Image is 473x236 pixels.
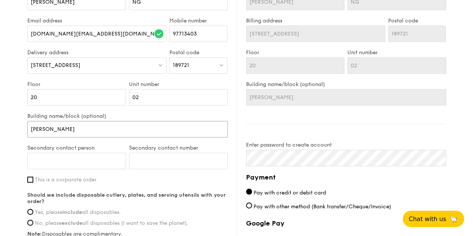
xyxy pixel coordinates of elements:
label: Floor [27,81,126,88]
label: Enter password to create account [246,142,446,148]
span: Pay with other method (Bank transfer/Cheque/Invoice) [254,203,391,209]
label: Floor [246,49,345,56]
button: Chat with us🦙 [403,211,464,227]
span: Chat with us [409,215,446,223]
span: Pay with credit or debit card [254,189,326,196]
label: Building name/block (optional) [246,81,446,88]
input: Pay with other method (Bank transfer/Cheque/Invoice) [246,202,252,208]
img: icon-success.f839ccf9.svg [154,29,163,38]
label: Delivery address [27,49,167,56]
span: No, please all disposables (I want to save the planet). [35,220,188,226]
span: 🦙 [449,215,458,223]
img: icon-dropdown.fa26e9f9.svg [158,62,163,68]
span: Yes, please all disposables. [35,209,121,215]
label: Postal code [388,18,446,24]
label: Unit number [347,49,446,56]
label: Postal code [169,49,227,56]
span: [STREET_ADDRESS] [31,62,80,68]
input: This is a corporate order [27,177,33,183]
label: Billing address [246,18,385,24]
strong: exclude [62,220,82,226]
input: No, pleaseexcludeall disposables (I want to save the planet). [27,220,33,226]
input: Pay with credit or debit card [246,189,252,194]
label: Email address [27,18,167,24]
strong: Should we include disposable cutlery, plates, and serving utensils with your order? [27,192,226,205]
span: 189721 [173,62,189,68]
h4: Payment [246,172,446,183]
label: Building name/block (optional) [27,113,228,119]
label: Mobile number [169,18,227,24]
img: icon-dropdown.fa26e9f9.svg [219,62,224,68]
input: Yes, pleaseincludeall disposables. [27,209,33,215]
label: Secondary contact number [129,145,228,151]
span: This is a corporate order [35,177,96,183]
label: Secondary contact person [27,145,126,151]
label: Google Pay [246,219,446,227]
label: Unit number [129,81,228,88]
strong: include [62,209,82,215]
